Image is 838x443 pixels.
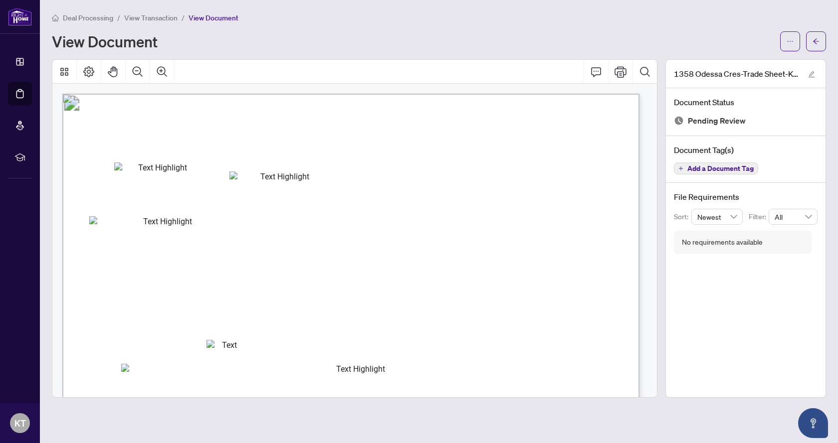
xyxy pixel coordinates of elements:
[14,416,26,430] span: KT
[182,12,185,23] li: /
[124,13,178,22] span: View Transaction
[687,165,754,172] span: Add a Document Tag
[674,96,818,108] h4: Document Status
[678,166,683,171] span: plus
[117,12,120,23] li: /
[674,211,691,222] p: Sort:
[688,114,746,128] span: Pending Review
[63,13,113,22] span: Deal Processing
[808,71,815,78] span: edit
[674,144,818,156] h4: Document Tag(s)
[52,33,158,49] h1: View Document
[674,162,758,174] button: Add a Document Tag
[674,191,818,203] h4: File Requirements
[775,209,812,224] span: All
[674,68,799,80] span: 1358 Odessa Cres-Trade Sheet-Kia to Review.pdf
[52,14,59,21] span: home
[813,38,820,45] span: arrow-left
[787,38,794,45] span: ellipsis
[749,211,769,222] p: Filter:
[798,408,828,438] button: Open asap
[189,13,238,22] span: View Document
[8,7,32,26] img: logo
[697,209,737,224] span: Newest
[682,237,763,248] div: No requirements available
[674,116,684,126] img: Document Status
